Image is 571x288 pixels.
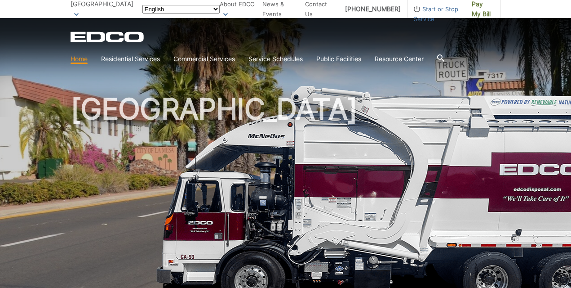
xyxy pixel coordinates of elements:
a: EDCD logo. Return to the homepage. [71,31,145,42]
a: Service Schedules [248,54,303,64]
a: Public Facilities [316,54,361,64]
a: Resource Center [375,54,424,64]
a: Commercial Services [173,54,235,64]
a: Home [71,54,88,64]
a: Residential Services [101,54,160,64]
select: Select a language [142,5,220,13]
